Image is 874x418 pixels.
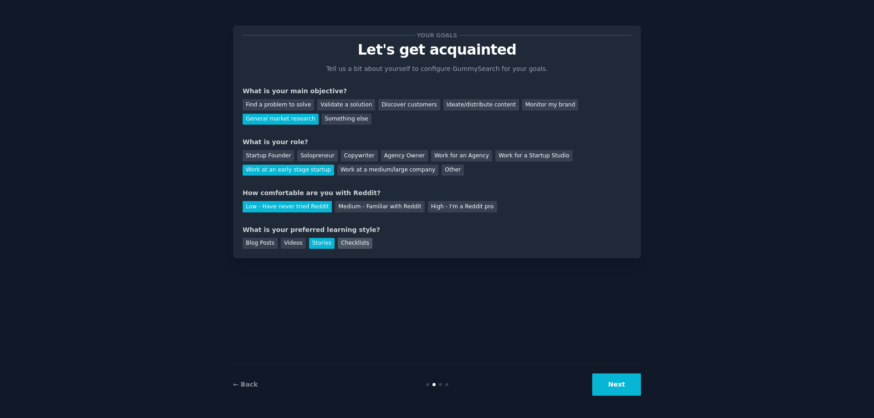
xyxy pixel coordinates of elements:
[431,150,492,161] div: Work for an Agency
[243,86,631,96] div: What is your main objective?
[495,150,572,161] div: Work for a Startup Studio
[442,165,464,176] div: Other
[337,165,438,176] div: Work at a medium/large company
[443,99,519,111] div: Ideate/distribute content
[309,238,335,249] div: Stories
[243,201,332,212] div: Low - Have never tried Reddit
[592,373,641,396] button: Next
[381,150,428,161] div: Agency Owner
[243,114,319,125] div: General market research
[243,225,631,235] div: What is your preferred learning style?
[243,137,631,147] div: What is your role?
[415,30,459,40] span: Your goals
[338,238,372,249] div: Checklists
[322,64,552,74] p: Tell us a bit about yourself to configure GummySearch for your goals.
[335,201,424,212] div: Medium - Familiar with Reddit
[243,188,631,198] div: How comfortable are you with Reddit?
[233,381,258,388] a: ← Back
[297,150,337,161] div: Solopreneur
[322,114,371,125] div: Something else
[341,150,378,161] div: Copywriter
[522,99,578,111] div: Monitor my brand
[378,99,440,111] div: Discover customers
[243,165,334,176] div: Work at an early stage startup
[317,99,375,111] div: Validate a solution
[243,99,314,111] div: Find a problem to solve
[281,238,306,249] div: Videos
[243,150,294,161] div: Startup Founder
[243,238,278,249] div: Blog Posts
[428,201,497,212] div: High - I'm a Reddit pro
[243,42,631,58] p: Let's get acquainted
